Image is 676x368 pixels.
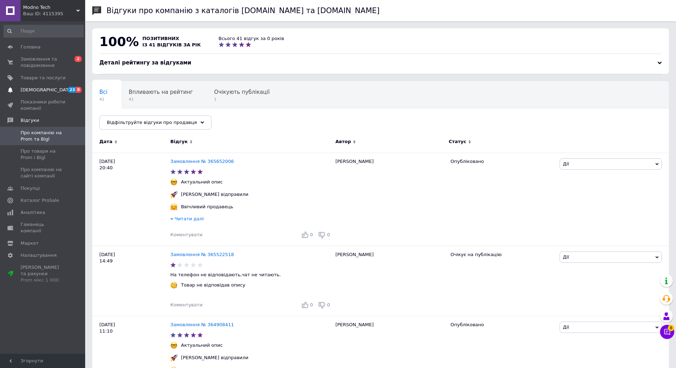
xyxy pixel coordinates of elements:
img: :hugging_face: [170,203,177,210]
div: Опубліковано [450,158,554,165]
span: Налаштування [21,252,57,259]
span: із 41 відгуків за рік [142,42,201,47]
span: Гаманець компанії [21,221,66,234]
div: Актуальний опис [179,342,225,349]
img: :face_with_monocle: [170,282,177,289]
span: Очікують публікації [214,89,270,95]
div: [PERSON_NAME] відправили [179,191,250,198]
span: 2 [75,56,82,62]
div: Очікує на публікацію [450,251,554,258]
span: Замовлення та повідомлення [21,56,66,69]
span: Про компанію на Prom та Bigl [21,130,66,142]
h1: Відгуки про компанію з каталогів [DOMAIN_NAME] та [DOMAIN_NAME] [106,6,380,15]
input: Пошук [4,25,84,38]
a: Замовлення № 364908411 [170,322,234,327]
span: Про товари на Prom і Bigl [21,148,66,161]
div: [PERSON_NAME] [332,246,447,316]
div: [PERSON_NAME] відправили [179,355,250,361]
span: Про компанію на сайті компанії [21,166,66,179]
span: Відгук [170,138,188,145]
span: Товари та послуги [21,75,66,81]
span: 0 [310,232,313,237]
img: :rocket: [170,191,177,198]
span: Головна [21,44,40,50]
div: Читати далі [170,216,332,224]
span: позитивних [142,36,179,41]
div: Товар не відповідав опису [179,282,247,288]
img: :nerd_face: [170,342,177,349]
span: 8 [76,87,82,93]
span: 0 [327,302,330,307]
div: Ваш ID: 4115395 [23,11,85,17]
span: 41 [129,97,193,102]
span: Опубліковані без комен... [99,116,171,122]
span: Читати далі [175,216,204,221]
button: Чат з покупцем8 [660,325,674,339]
div: Коментувати [170,302,202,308]
div: [PERSON_NAME] [332,153,447,246]
span: Modno Tech [23,4,76,11]
span: Відгуки [21,117,39,124]
span: 23 [68,87,76,93]
img: :nerd_face: [170,179,177,186]
span: Впливають на рейтинг [129,89,193,95]
span: Коментувати [170,302,202,307]
span: 0 [327,232,330,237]
span: [DEMOGRAPHIC_DATA] [21,87,73,93]
span: Маркет [21,240,39,247]
span: [PERSON_NAME] та рахунки [21,264,66,284]
span: Дії [563,254,569,260]
span: Відфільтруйте відгуки про продавця [107,120,197,125]
span: Деталі рейтингу за відгуками [99,60,191,66]
span: 0 [310,302,313,307]
div: Всього 41 відгук за 0 років [219,35,284,42]
img: :rocket: [170,354,177,361]
span: Коментувати [170,232,202,237]
div: Опубліковані без коментаря [92,108,186,135]
span: Статус [449,138,466,145]
span: Показники роботи компанії [21,99,66,112]
div: Ввічливий продавець [179,204,235,210]
div: Актуальний опис [179,179,225,185]
div: [DATE] 14:49 [92,246,170,316]
a: Замовлення № 365652006 [170,159,234,164]
span: 100% [99,34,139,49]
span: Каталог ProSale [21,197,59,204]
span: 8 [668,323,674,329]
span: Автор [335,138,351,145]
span: Аналітика [21,209,45,216]
span: Покупці [21,185,40,192]
div: Prom мікс 1 000 [21,277,66,283]
div: Опубліковано [450,322,554,328]
span: Дії [563,324,569,330]
div: Деталі рейтингу за відгуками [99,59,662,67]
span: Дата [99,138,112,145]
span: 1 [214,97,270,102]
p: На телефон не відповідають,чат не читають. [170,272,332,278]
span: Дії [563,161,569,166]
div: [DATE] 20:40 [92,153,170,246]
a: Замовлення № 365522518 [170,252,234,257]
span: Всі [99,89,108,95]
span: 42 [99,97,108,102]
